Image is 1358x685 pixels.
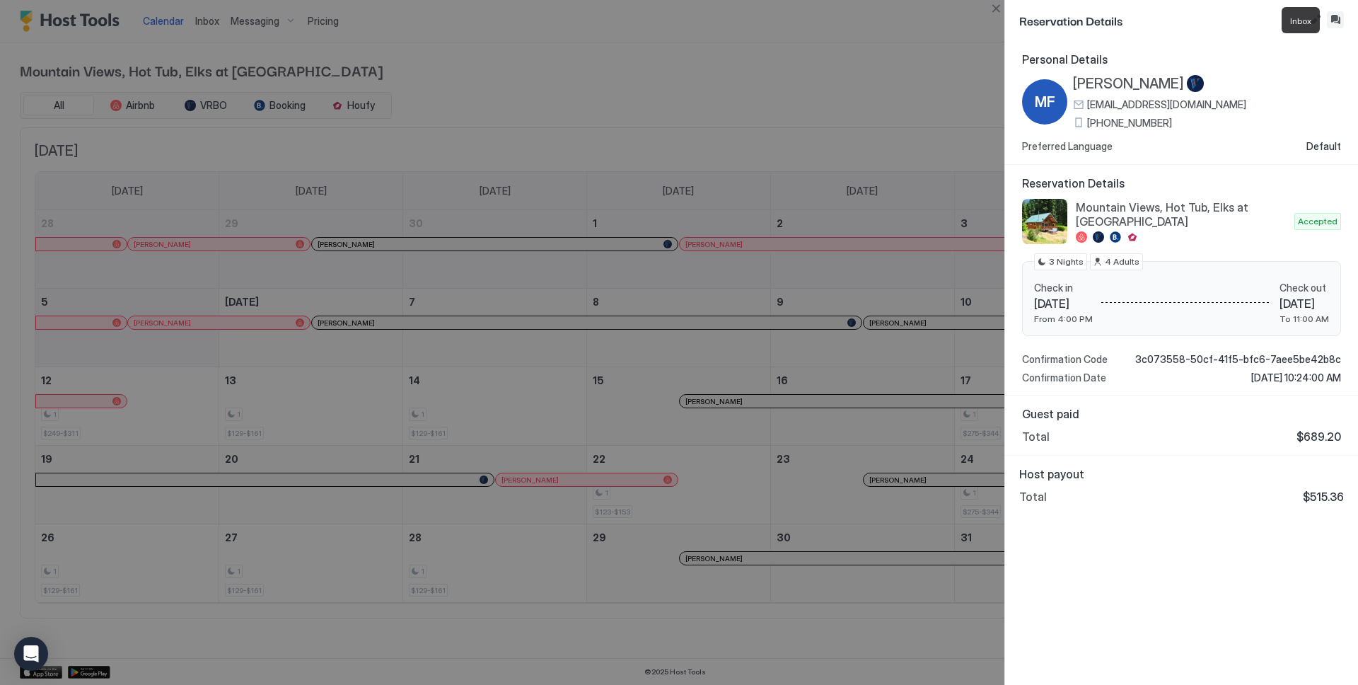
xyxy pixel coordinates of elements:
span: [PHONE_NUMBER] [1087,117,1172,129]
span: Preferred Language [1022,140,1113,153]
span: Confirmation Date [1022,372,1106,384]
span: [EMAIL_ADDRESS][DOMAIN_NAME] [1087,98,1246,111]
span: Reservation Details [1019,11,1304,29]
span: [PERSON_NAME] [1073,75,1184,93]
span: $689.20 [1296,430,1341,444]
span: 3 Nights [1049,255,1084,268]
span: 4 Adults [1105,255,1139,268]
div: listing image [1022,199,1067,244]
button: Inbox [1327,11,1344,28]
span: Default [1306,140,1341,153]
span: From 4:00 PM [1034,313,1093,324]
span: MF [1035,91,1055,113]
span: Check in [1034,282,1093,294]
span: Total [1022,430,1050,444]
span: Inbox [1290,16,1311,26]
span: Confirmation Code [1022,353,1108,366]
span: Guest paid [1022,407,1341,421]
span: Check out [1279,282,1329,294]
span: Total [1019,490,1047,504]
span: [DATE] 10:24:00 AM [1251,372,1341,384]
span: Accepted [1298,215,1337,228]
span: [DATE] [1279,297,1329,311]
span: Mountain Views, Hot Tub, Elks at [GEOGRAPHIC_DATA] [1076,200,1289,229]
span: [DATE] [1034,297,1093,311]
span: Host payout [1019,467,1344,481]
span: To 11:00 AM [1279,313,1329,324]
span: Reservation Details [1022,176,1341,190]
span: $515.36 [1303,490,1344,504]
div: Open Intercom Messenger [14,637,48,671]
span: Personal Details [1022,52,1341,67]
span: 3c073558-50cf-41f5-bfc6-7aee5be42b8c [1135,353,1341,366]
